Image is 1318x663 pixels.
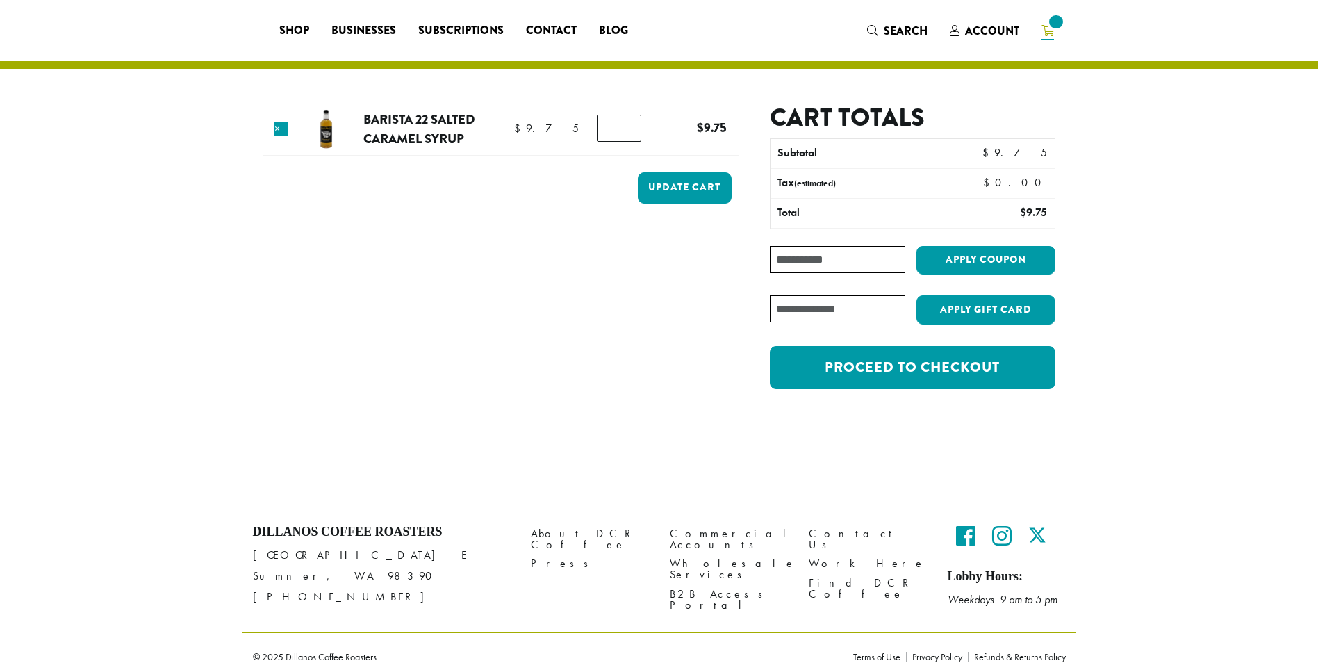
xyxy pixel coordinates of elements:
bdi: 0.00 [983,175,1048,190]
span: $ [514,121,526,136]
a: Proceed to checkout [770,346,1055,389]
th: Tax [771,169,971,198]
input: Product quantity [597,115,641,141]
bdi: 9.75 [514,121,579,136]
a: Remove this item [274,122,288,136]
span: Subscriptions [418,22,504,40]
button: Apply Gift Card [916,295,1055,325]
a: Contact Us [809,525,927,555]
span: Businesses [331,22,396,40]
a: Press [531,555,649,573]
a: Shop [268,19,320,42]
em: Weekdays 9 am to 5 pm [948,592,1057,607]
th: Total [771,199,941,228]
span: $ [1020,205,1026,220]
small: (estimated) [794,177,836,189]
span: $ [982,145,994,160]
span: $ [983,175,995,190]
span: Contact [526,22,577,40]
h2: Cart totals [770,103,1055,133]
bdi: 9.75 [1020,205,1047,220]
p: © 2025 Dillanos Coffee Roasters. [253,652,832,662]
h5: Lobby Hours: [948,569,1066,584]
span: Account [965,23,1019,39]
p: [GEOGRAPHIC_DATA] E Sumner, WA 98390 [PHONE_NUMBER] [253,545,510,607]
a: Wholesale Services [670,555,788,584]
span: $ [697,118,704,137]
a: Barista 22 Salted Caramel Syrup [363,110,475,148]
a: Search [856,19,939,42]
a: Commercial Accounts [670,525,788,555]
button: Update cart [638,172,732,204]
bdi: 9.75 [982,145,1047,160]
a: Work Here [809,555,927,573]
span: Shop [279,22,309,40]
a: Terms of Use [853,652,906,662]
span: Search [884,23,928,39]
a: Find DCR Coffee [809,573,927,603]
span: Blog [599,22,628,40]
a: Privacy Policy [906,652,968,662]
button: Apply coupon [916,246,1055,275]
bdi: 9.75 [697,118,727,137]
a: Refunds & Returns Policy [968,652,1066,662]
a: B2B Access Portal [670,584,788,614]
img: B22 Salted Caramel Syrup [304,106,349,152]
h4: Dillanos Coffee Roasters [253,525,510,540]
th: Subtotal [771,139,941,168]
a: About DCR Coffee [531,525,649,555]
